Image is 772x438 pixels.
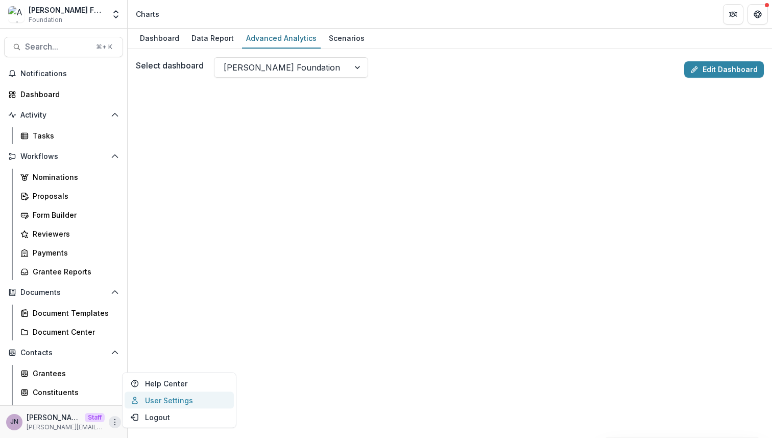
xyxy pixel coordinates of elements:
[94,41,114,53] div: ⌘ + K
[20,349,107,357] span: Contacts
[16,188,123,204] a: Proposals
[16,169,123,186] a: Nominations
[16,263,123,280] a: Grantee Reports
[4,65,123,82] button: Notifications
[136,9,159,19] div: Charts
[25,42,90,52] span: Search...
[16,324,123,340] a: Document Center
[4,107,123,123] button: Open Activity
[29,15,62,25] span: Foundation
[136,31,183,45] div: Dashboard
[16,384,123,401] a: Constituents
[20,152,107,161] span: Workflows
[33,228,115,239] div: Reviewers
[242,29,321,49] a: Advanced Analytics
[325,29,369,49] a: Scenarios
[747,4,768,25] button: Get Help
[4,86,123,103] a: Dashboard
[136,29,183,49] a: Dashboard
[187,29,238,49] a: Data Report
[4,148,123,165] button: Open Workflows
[684,61,764,78] a: Edit Dashboard
[33,191,115,201] div: Proposals
[16,305,123,321] a: Document Templates
[4,344,123,361] button: Open Contacts
[16,244,123,261] a: Payments
[4,284,123,301] button: Open Documents
[27,412,81,423] p: [PERSON_NAME]
[16,206,123,223] a: Form Builder
[33,368,115,379] div: Grantees
[325,31,369,45] div: Scenarios
[136,59,204,72] label: Select dashboard
[33,210,115,220] div: Form Builder
[16,403,123,420] a: Communications
[33,266,115,277] div: Grantee Reports
[109,416,121,428] button: More
[33,387,115,398] div: Constituents
[16,225,123,242] a: Reviewers
[109,4,123,25] button: Open entity switcher
[723,4,743,25] button: Partners
[33,130,115,141] div: Tasks
[20,111,107,120] span: Activity
[187,31,238,45] div: Data Report
[27,423,105,432] p: [PERSON_NAME][EMAIL_ADDRESS][DOMAIN_NAME]
[4,37,123,57] button: Search...
[16,127,123,144] a: Tasks
[33,308,115,318] div: Document Templates
[132,7,163,21] nav: breadcrumb
[20,70,119,78] span: Notifications
[29,5,105,15] div: [PERSON_NAME] Foundation
[10,419,18,425] div: Joyce N
[20,89,115,100] div: Dashboard
[16,365,123,382] a: Grantees
[33,327,115,337] div: Document Center
[8,6,25,22] img: Andrew Foundation
[242,31,321,45] div: Advanced Analytics
[33,247,115,258] div: Payments
[33,172,115,182] div: Nominations
[20,288,107,297] span: Documents
[85,413,105,422] p: Staff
